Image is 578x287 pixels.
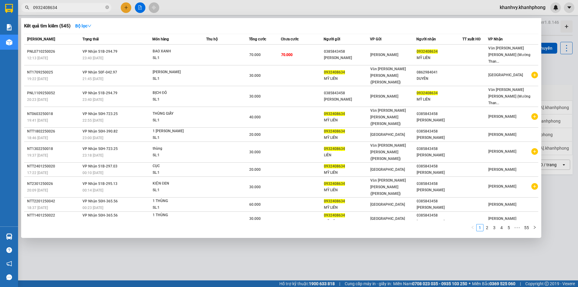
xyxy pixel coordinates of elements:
span: 40.000 [249,115,261,119]
div: MỸ LIÊN [417,96,462,103]
li: 2 [483,224,491,231]
span: 20.000 [249,167,261,172]
span: VP Nhận 51B-294.79 [82,49,117,54]
div: SL: 1 [153,204,198,211]
a: 2 [484,224,490,231]
div: [PERSON_NAME] [417,152,462,158]
span: search [25,5,29,10]
img: warehouse-icon [6,233,12,240]
div: [PERSON_NAME] [417,187,462,193]
span: plus-circle [531,148,538,155]
span: VP Nhận 51B-297.03 [82,164,117,168]
span: [GEOGRAPHIC_DATA] [370,202,405,207]
span: 20:09 [DATE] [27,188,48,192]
span: ••• [512,224,522,231]
span: [GEOGRAPHIC_DATA] [370,217,405,221]
span: 0932408634 [324,213,345,217]
span: 18:37 [DATE] [27,206,48,210]
span: 12:13 [DATE] [27,56,48,60]
div: THÙNG GIẤY [153,111,198,117]
span: 19:41 [DATE] [27,118,48,123]
img: solution-icon [6,24,12,30]
span: 23:40 [DATE] [82,98,103,102]
h3: Kết quả tìm kiếm ( 545 ) [24,23,70,29]
div: NTT2401250020 [27,163,81,170]
span: 22:52 [DATE] [82,220,103,224]
span: 30.000 [249,217,261,221]
span: 60.000 [249,202,261,207]
span: 23:00 [DATE] [82,136,103,140]
span: Tổng cước [249,37,266,41]
span: 00:14 [DATE] [82,188,103,192]
button: left [469,224,476,231]
div: [PERSON_NAME] [417,204,462,211]
li: 55 [522,224,531,231]
span: Món hàng [152,37,169,41]
div: SL: 1 [153,117,198,124]
span: [PERSON_NAME] [488,184,516,189]
span: Người nhận [416,37,436,41]
div: SL: 1 [153,152,198,159]
span: 30.000 [249,150,261,154]
a: 5 [505,224,512,231]
div: MỸ LIÊN [324,219,370,225]
div: SL: 1 [153,55,198,61]
span: right [533,226,536,229]
span: [GEOGRAPHIC_DATA] [488,73,523,77]
span: 70.000 [281,53,293,57]
div: 0385843458 [417,198,462,204]
span: close-circle [105,5,109,9]
a: 1 [477,224,483,231]
div: NTT1401250022 [27,212,81,219]
div: PNL0710250026 [27,48,81,55]
span: 30.000 [249,73,261,78]
span: [PERSON_NAME] [370,53,398,57]
span: [PERSON_NAME] [488,149,516,154]
img: logo-vxr [5,4,13,13]
span: 70.000 [249,53,261,57]
div: [PERSON_NAME] [324,55,370,61]
span: plus-circle [531,72,538,78]
div: thùng [153,145,198,152]
span: 23:18 [DATE] [82,153,103,158]
div: NT1302250018 [27,146,81,152]
div: NT0603250018 [27,111,81,117]
span: 0932408634 [324,147,345,151]
span: VP Nhận 50H-365.56 [82,199,118,203]
span: VP Nhận [488,37,503,41]
span: [GEOGRAPHIC_DATA] [370,133,405,137]
span: VP Nhận 51B-294.79 [82,91,117,95]
span: 21:45 [DATE] [82,77,103,81]
div: DUYÊN [417,76,462,82]
span: plus-circle [531,113,538,120]
span: [GEOGRAPHIC_DATA] [370,167,405,172]
span: Văn [PERSON_NAME] [PERSON_NAME] ([PERSON_NAME]) [370,143,406,161]
span: 20.000 [249,133,261,137]
div: MỸ LIÊN [324,117,370,123]
span: Người gửi [324,37,340,41]
span: question-circle [6,247,12,253]
div: MỸ LIÊN [324,187,370,193]
span: 17:22 [DATE] [27,171,48,175]
div: CỤC [153,163,198,170]
div: NT2301250026 [27,181,81,187]
div: SL: 1 [153,96,198,103]
div: MỸ LIÊN [324,135,370,141]
div: 0385843458 [417,163,462,170]
span: close-circle [105,5,109,11]
span: Văn [PERSON_NAME] [PERSON_NAME] ([PERSON_NAME]) [370,178,406,196]
div: BAO XANH [153,48,198,55]
div: SL: 1 [153,219,198,225]
div: 0385843458 [417,128,462,135]
span: 22:55 [DATE] [82,118,103,123]
li: Next 5 Pages [512,224,522,231]
div: MỸ LIÊN [324,170,370,176]
span: [PERSON_NAME] [488,217,516,221]
span: 30.000 [249,185,261,189]
a: 55 [522,224,531,231]
span: TT xuất HĐ [462,37,481,41]
span: VP Nhận 50H-390.82 [82,129,118,133]
span: left [471,226,474,229]
span: Văn [PERSON_NAME] [PERSON_NAME] ([PERSON_NAME]) [370,108,406,126]
div: 0385843458 [324,48,370,55]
